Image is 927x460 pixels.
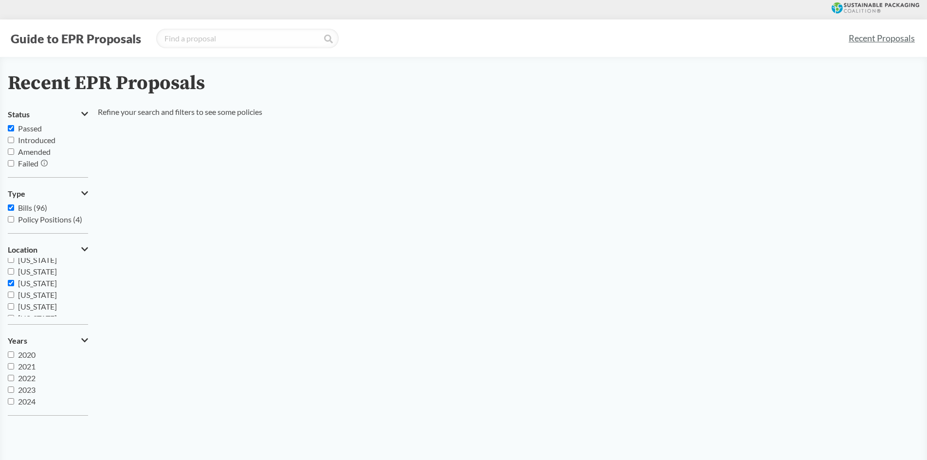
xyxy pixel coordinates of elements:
[8,280,14,286] input: [US_STATE]
[8,216,14,222] input: Policy Positions (4)
[18,203,47,212] span: Bills (96)
[8,125,14,131] input: Passed
[18,135,55,145] span: Introduced
[18,124,42,133] span: Passed
[18,159,38,168] span: Failed
[18,397,36,406] span: 2024
[18,255,57,264] span: [US_STATE]
[18,362,36,371] span: 2021
[8,137,14,143] input: Introduced
[18,147,51,156] span: Amended
[18,385,36,394] span: 2023
[18,350,36,359] span: 2020
[8,185,88,202] button: Type
[8,73,205,94] h2: Recent EPR Proposals
[8,386,14,393] input: 2023
[8,31,144,46] button: Guide to EPR Proposals
[8,245,37,254] span: Location
[8,110,30,119] span: Status
[8,189,25,198] span: Type
[8,204,14,211] input: Bills (96)
[8,336,27,345] span: Years
[18,278,57,288] span: [US_STATE]
[8,160,14,166] input: Failed
[156,29,339,48] input: Find a proposal
[8,363,14,369] input: 2021
[8,148,14,155] input: Amended
[8,398,14,405] input: 2024
[8,268,14,275] input: [US_STATE]
[8,303,14,310] input: [US_STATE]
[8,332,88,349] button: Years
[8,315,14,321] input: [US_STATE]
[18,267,57,276] span: [US_STATE]
[18,313,57,323] span: [US_STATE]
[18,290,57,299] span: [US_STATE]
[8,257,14,263] input: [US_STATE]
[8,241,88,258] button: Location
[8,106,88,123] button: Status
[8,351,14,358] input: 2020
[18,215,82,224] span: Policy Positions (4)
[844,27,919,49] a: Recent Proposals
[8,292,14,298] input: [US_STATE]
[18,373,36,383] span: 2022
[98,106,262,423] div: Refine your search and filters to see some policies
[8,375,14,381] input: 2022
[18,302,57,311] span: [US_STATE]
